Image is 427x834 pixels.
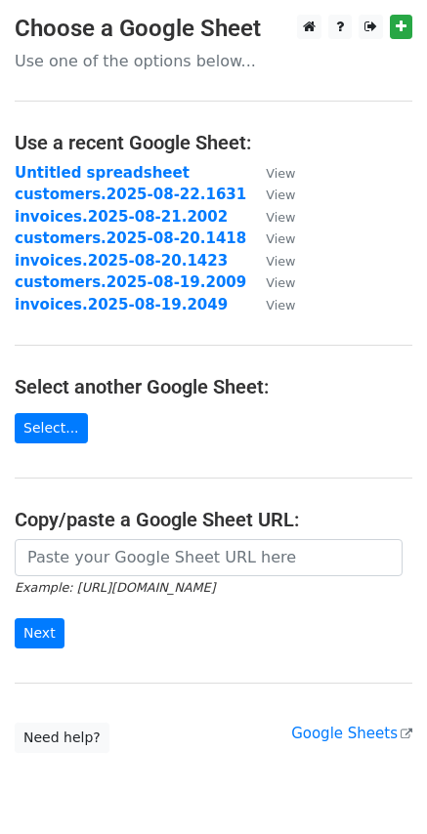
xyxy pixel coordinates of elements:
small: View [266,166,295,181]
small: View [266,188,295,202]
small: Example: [URL][DOMAIN_NAME] [15,580,215,595]
a: View [246,252,295,270]
h4: Select another Google Sheet: [15,375,412,398]
a: View [246,273,295,291]
a: invoices.2025-08-19.2049 [15,296,228,313]
small: View [266,254,295,269]
input: Paste your Google Sheet URL here [15,539,403,576]
a: customers.2025-08-19.2009 [15,273,246,291]
a: invoices.2025-08-21.2002 [15,208,228,226]
small: View [266,275,295,290]
a: View [246,296,295,313]
small: View [266,210,295,225]
small: View [266,298,295,313]
a: View [246,208,295,226]
a: Untitled spreadsheet [15,164,190,182]
a: Need help? [15,723,109,753]
a: Select... [15,413,88,443]
a: Google Sheets [291,725,412,742]
a: View [246,186,295,203]
input: Next [15,618,64,648]
h4: Use a recent Google Sheet: [15,131,412,154]
h3: Choose a Google Sheet [15,15,412,43]
h4: Copy/paste a Google Sheet URL: [15,508,412,531]
a: customers.2025-08-20.1418 [15,229,246,247]
a: invoices.2025-08-20.1423 [15,252,228,270]
a: View [246,164,295,182]
small: View [266,231,295,246]
p: Use one of the options below... [15,51,412,71]
a: View [246,229,295,247]
a: customers.2025-08-22.1631 [15,186,246,203]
